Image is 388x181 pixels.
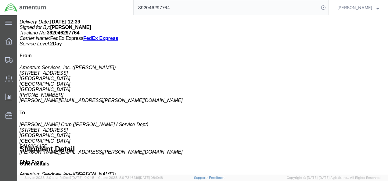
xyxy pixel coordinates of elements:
span: [DATE] 10:04:51 [72,176,95,179]
iframe: FS Legacy Container [17,15,388,175]
input: Search for shipment number, reference number [134,0,319,15]
a: Support [194,176,209,179]
span: Server: 2025.18.0-daa1fe12ee7 [24,176,95,179]
span: Client: 2025.18.0-7346316 [98,176,163,179]
img: logo [4,3,46,12]
button: [PERSON_NAME] [337,4,379,11]
span: Charles Grant [337,4,372,11]
span: Copyright © [DATE]-[DATE] Agistix Inc., All Rights Reserved [287,175,381,180]
a: Feedback [209,176,225,179]
span: [DATE] 08:10:16 [139,176,163,179]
